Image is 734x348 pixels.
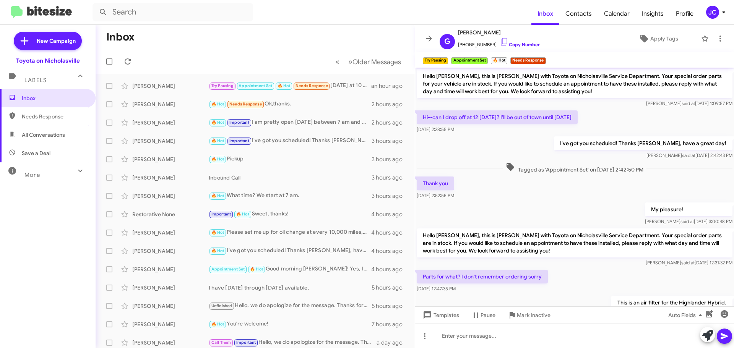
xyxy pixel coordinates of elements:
[211,138,224,143] span: 🔥 Hot
[211,322,224,327] span: 🔥 Hot
[646,152,732,158] span: [PERSON_NAME] [DATE] 2:42:43 PM
[132,302,209,310] div: [PERSON_NAME]
[211,267,245,272] span: Appointment Set
[209,284,372,291] div: I have [DATE] through [DATE] available.
[371,265,409,273] div: 4 hours ago
[132,265,209,273] div: [PERSON_NAME]
[211,340,231,345] span: Call Them
[331,54,344,70] button: Previous
[372,119,409,126] div: 2 hours ago
[458,28,540,37] span: [PERSON_NAME]
[645,219,732,224] span: [PERSON_NAME] [DATE] 3:00:48 PM
[24,172,40,178] span: More
[209,246,371,255] div: I've got you scheduled! Thanks [PERSON_NAME], have a great day!
[371,229,409,236] div: 4 hours ago
[517,308,550,322] span: Mark Inactive
[465,308,502,322] button: Pause
[229,138,249,143] span: Important
[132,155,209,163] div: [PERSON_NAME]
[209,320,372,329] div: You're welcome!
[619,32,697,45] button: Apply Tags
[682,152,695,158] span: said at
[500,42,540,47] a: Copy Number
[668,308,705,322] span: Auto Fields
[209,136,372,145] div: I've got you scheduled! Thanks [PERSON_NAME], have a great day!
[22,149,50,157] span: Save a Deal
[371,82,409,90] div: an hour ago
[211,212,231,217] span: Important
[209,155,372,163] div: Pickup
[670,3,700,25] a: Profile
[444,36,450,48] span: G
[458,37,540,49] span: [PHONE_NUMBER]
[510,57,546,64] small: Needs Response
[132,229,209,236] div: [PERSON_NAME]
[503,162,646,173] span: Tagged as 'Appointment Set' on [DATE] 2:42:50 PM
[209,265,371,274] div: Good morning [PERSON_NAME]! Yes, I can reschedule you. When would you like to come in?
[417,193,454,198] span: [DATE] 2:52:55 PM
[209,174,372,181] div: Inbound Call
[372,155,409,163] div: 3 hours ago
[211,157,224,162] span: 🔥 Hot
[16,57,80,65] div: Toyota on Nicholasville
[211,83,234,88] span: Try Pausing
[372,320,409,328] div: 7 hours ago
[554,136,732,150] p: I've got you scheduled! Thanks [PERSON_NAME], have a great day!
[132,210,209,218] div: Restorative None
[278,83,291,88] span: 🔥 Hot
[132,284,209,291] div: [PERSON_NAME]
[229,102,262,107] span: Needs Response
[417,69,732,98] p: Hello [PERSON_NAME], this is [PERSON_NAME] with Toyota on Nicholasville Service Department. Your ...
[229,120,249,125] span: Important
[451,57,487,64] small: Appointment Set
[132,119,209,126] div: [PERSON_NAME]
[348,57,352,66] span: »
[372,100,409,108] div: 2 hours ago
[372,284,409,291] div: 5 hours ago
[132,247,209,255] div: [PERSON_NAME]
[531,3,559,25] a: Inbox
[132,192,209,200] div: [PERSON_NAME]
[611,296,732,309] p: This is an air filter for the Highlander Hybrid.
[22,94,87,102] span: Inbox
[646,100,732,106] span: [PERSON_NAME] [DATE] 1:09:57 PM
[132,137,209,145] div: [PERSON_NAME]
[645,202,732,216] p: My pleasure!
[209,301,372,310] div: Hello, we do apologize for the message. Thanks for letting us know, we will update our records! H...
[331,54,406,70] nav: Page navigation example
[209,210,371,219] div: Sweet, thanks!
[559,3,598,25] a: Contacts
[211,102,224,107] span: 🔥 Hot
[421,308,459,322] span: Templates
[706,6,719,19] div: JC
[344,54,406,70] button: Next
[352,58,401,66] span: Older Messages
[236,212,249,217] span: 🔥 Hot
[646,260,732,265] span: [PERSON_NAME] [DATE] 12:31:32 PM
[682,100,695,106] span: said at
[423,57,448,64] small: Try Pausing
[417,286,456,291] span: [DATE] 12:47:35 PM
[417,176,454,190] p: Thank you
[209,100,372,108] div: Ok,thanks.
[22,113,87,120] span: Needs Response
[132,82,209,90] div: [PERSON_NAME]
[377,339,409,346] div: a day ago
[22,131,65,139] span: All Conversations
[680,219,694,224] span: said at
[250,267,263,272] span: 🔥 Hot
[209,191,372,200] div: What time? We start at 7 am.
[636,3,670,25] span: Insights
[598,3,636,25] a: Calendar
[93,3,253,21] input: Search
[211,193,224,198] span: 🔥 Hot
[502,308,557,322] button: Mark Inactive
[417,228,732,257] p: Hello [PERSON_NAME], this is [PERSON_NAME] with Toyota on Nicholasville Service Department. Your ...
[417,270,548,283] p: Parts for what? I don't remember ordering sorry
[209,81,371,90] div: [DATE] at 10 ok?
[132,339,209,346] div: [PERSON_NAME]
[415,308,465,322] button: Templates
